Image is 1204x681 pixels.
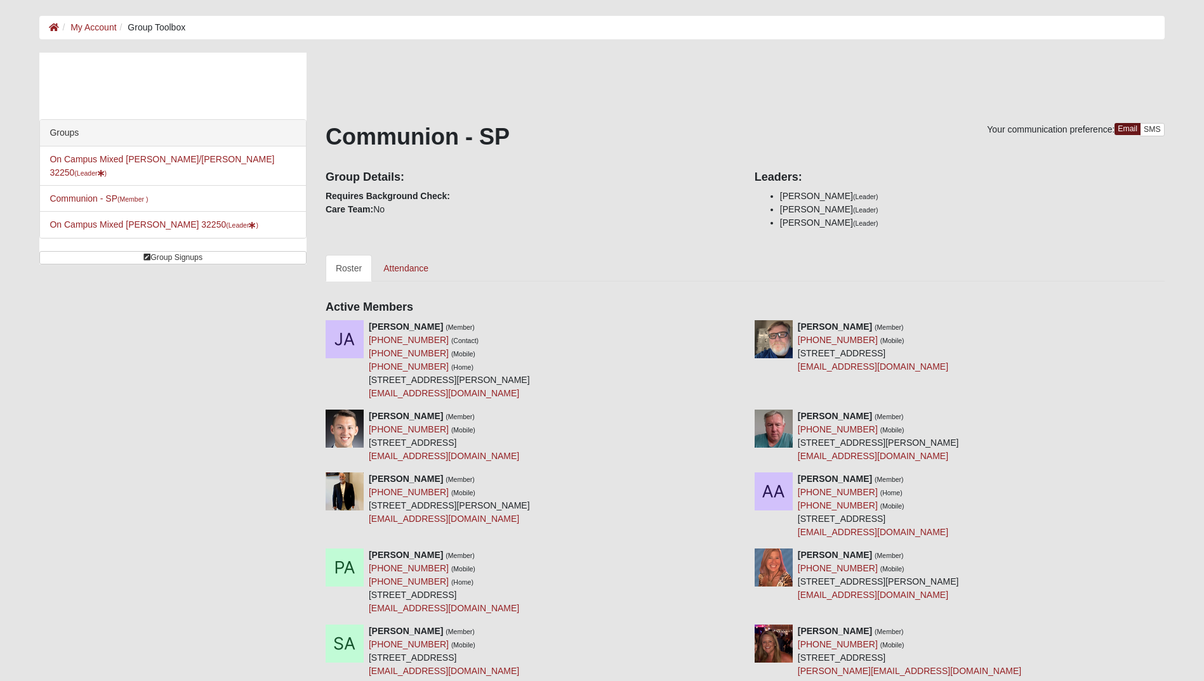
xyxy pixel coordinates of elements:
[798,424,878,434] a: [PHONE_NUMBER]
[853,206,878,214] small: (Leader)
[451,641,475,649] small: (Mobile)
[451,489,475,496] small: (Mobile)
[451,337,479,344] small: (Contact)
[798,361,948,372] a: [EMAIL_ADDRESS][DOMAIN_NAME]
[780,203,1165,216] li: [PERSON_NAME]
[875,552,904,559] small: (Member)
[798,335,878,345] a: [PHONE_NUMBER]
[369,335,449,345] a: [PHONE_NUMBER]
[326,204,373,214] strong: Care Team:
[446,323,475,331] small: (Member)
[369,625,519,678] div: [STREET_ADDRESS]
[1115,123,1141,135] a: Email
[369,411,443,421] strong: [PERSON_NAME]
[446,628,475,635] small: (Member)
[326,255,372,282] a: Roster
[369,424,449,434] a: [PHONE_NUMBER]
[369,348,449,358] a: [PHONE_NUMBER]
[326,191,450,201] strong: Requires Background Check:
[369,626,443,636] strong: [PERSON_NAME]
[853,219,878,227] small: (Leader)
[369,487,449,497] a: [PHONE_NUMBER]
[326,171,736,185] h4: Group Details:
[369,548,519,615] div: [STREET_ADDRESS]
[798,626,872,636] strong: [PERSON_NAME]
[369,410,519,463] div: [STREET_ADDRESS]
[369,639,449,649] a: [PHONE_NUMBER]
[780,216,1165,230] li: [PERSON_NAME]
[798,474,872,484] strong: [PERSON_NAME]
[369,603,519,613] a: [EMAIL_ADDRESS][DOMAIN_NAME]
[39,251,307,264] a: Group Signups
[369,451,519,461] a: [EMAIL_ADDRESS][DOMAIN_NAME]
[70,22,116,32] a: My Account
[326,301,1165,315] h4: Active Members
[798,472,948,539] div: [STREET_ADDRESS]
[369,550,443,560] strong: [PERSON_NAME]
[880,641,904,649] small: (Mobile)
[880,337,904,344] small: (Mobile)
[798,321,872,332] strong: [PERSON_NAME]
[446,552,475,559] small: (Member)
[880,489,903,496] small: (Home)
[226,221,258,229] small: (Leader )
[880,502,904,510] small: (Mobile)
[369,666,519,676] a: [EMAIL_ADDRESS][DOMAIN_NAME]
[798,451,948,461] a: [EMAIL_ADDRESS][DOMAIN_NAME]
[50,154,274,178] a: On Campus Mixed [PERSON_NAME]/[PERSON_NAME] 32250(Leader)
[798,625,1021,678] div: [STREET_ADDRESS]
[798,410,959,463] div: [STREET_ADDRESS][PERSON_NAME]
[798,550,872,560] strong: [PERSON_NAME]
[40,120,306,146] div: Groups
[798,639,878,649] a: [PHONE_NUMBER]
[451,426,475,434] small: (Mobile)
[451,578,473,586] small: (Home)
[798,590,948,600] a: [EMAIL_ADDRESS][DOMAIN_NAME]
[446,413,475,420] small: (Member)
[369,514,519,524] a: [EMAIL_ADDRESS][DOMAIN_NAME]
[50,193,148,204] a: Communion - SP(Member )
[1140,123,1165,136] a: SMS
[798,500,878,510] a: [PHONE_NUMBER]
[798,563,878,573] a: [PHONE_NUMBER]
[875,476,904,483] small: (Member)
[369,472,530,526] div: [STREET_ADDRESS][PERSON_NAME]
[369,388,519,398] a: [EMAIL_ADDRESS][DOMAIN_NAME]
[798,666,1021,676] a: [PERSON_NAME][EMAIL_ADDRESS][DOMAIN_NAME]
[117,21,186,34] li: Group Toolbox
[369,361,449,372] a: [PHONE_NUMBER]
[369,474,443,484] strong: [PERSON_NAME]
[987,124,1115,134] span: Your communication preference:
[875,628,904,635] small: (Member)
[369,576,449,587] a: [PHONE_NUMBER]
[798,527,948,537] a: [EMAIL_ADDRESS][DOMAIN_NAME]
[369,321,443,332] strong: [PERSON_NAME]
[755,171,1165,185] h4: Leaders:
[446,476,475,483] small: (Member)
[853,193,878,200] small: (Leader)
[875,323,904,331] small: (Member)
[798,411,872,421] strong: [PERSON_NAME]
[798,320,948,373] div: [STREET_ADDRESS]
[316,162,745,216] div: No
[369,563,449,573] a: [PHONE_NUMBER]
[451,350,475,358] small: (Mobile)
[117,195,148,203] small: (Member )
[780,190,1165,203] li: [PERSON_NAME]
[326,123,1165,150] h1: Communion - SP
[74,169,107,177] small: (Leader )
[880,565,904,573] small: (Mobile)
[373,255,439,282] a: Attendance
[451,565,475,573] small: (Mobile)
[50,219,258,230] a: On Campus Mixed [PERSON_NAME] 32250(Leader)
[880,426,904,434] small: (Mobile)
[369,320,530,400] div: [STREET_ADDRESS][PERSON_NAME]
[875,413,904,420] small: (Member)
[798,487,878,497] a: [PHONE_NUMBER]
[451,363,473,371] small: (Home)
[798,548,959,602] div: [STREET_ADDRESS][PERSON_NAME]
